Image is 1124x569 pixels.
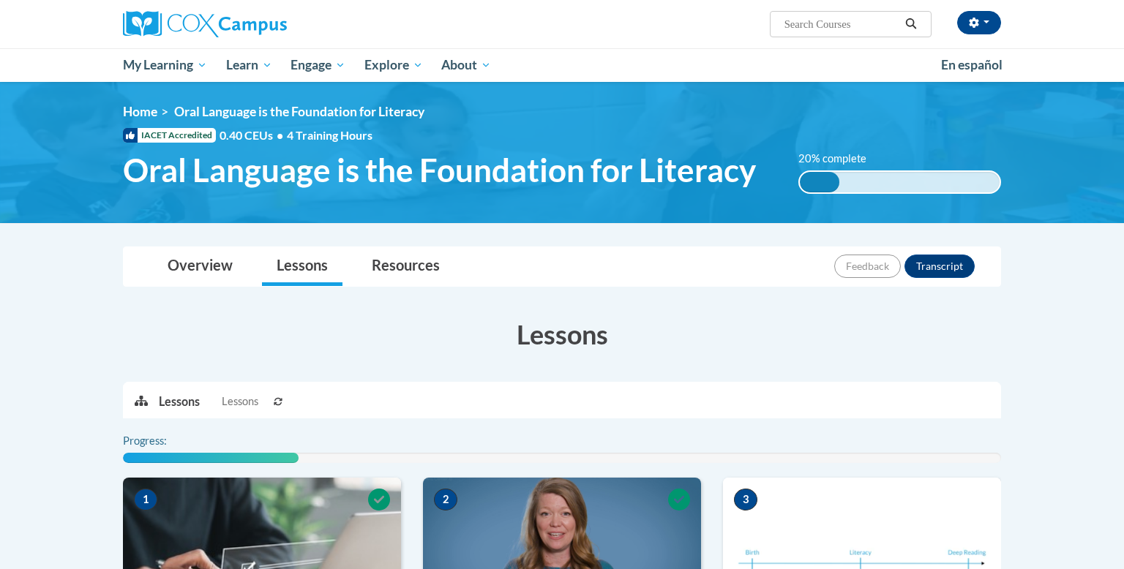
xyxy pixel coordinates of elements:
[101,48,1023,82] div: Main menu
[355,48,432,82] a: Explore
[226,56,272,74] span: Learn
[904,255,975,278] button: Transcript
[932,50,1012,80] a: En español
[123,11,401,37] a: Cox Campus
[798,151,883,167] label: 20% complete
[262,247,342,286] a: Lessons
[217,48,282,82] a: Learn
[153,247,247,286] a: Overview
[941,57,1003,72] span: En español
[434,489,457,510] span: 2
[123,151,756,189] span: Oral Language is the Foundation for Literacy
[123,128,216,143] span: IACET Accredited
[123,433,207,449] label: Progress:
[174,104,424,119] span: Oral Language is the Foundation for Literacy
[123,56,207,74] span: My Learning
[441,56,491,74] span: About
[834,255,901,278] button: Feedback
[900,15,922,33] button: Search
[222,393,258,410] span: Lessons
[432,48,501,82] a: About
[281,48,355,82] a: Engage
[357,247,454,286] a: Resources
[957,11,1001,34] button: Account Settings
[113,48,217,82] a: My Learning
[123,316,1001,353] h3: Lessons
[277,128,283,142] span: •
[220,127,287,143] span: 0.40 CEUs
[800,172,840,192] div: 20% complete
[734,489,757,510] span: 3
[123,104,157,119] a: Home
[134,489,157,510] span: 1
[291,56,345,74] span: Engage
[783,15,900,33] input: Search Courses
[123,11,287,37] img: Cox Campus
[287,128,372,142] span: 4 Training Hours
[159,393,200,410] p: Lessons
[364,56,423,74] span: Explore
